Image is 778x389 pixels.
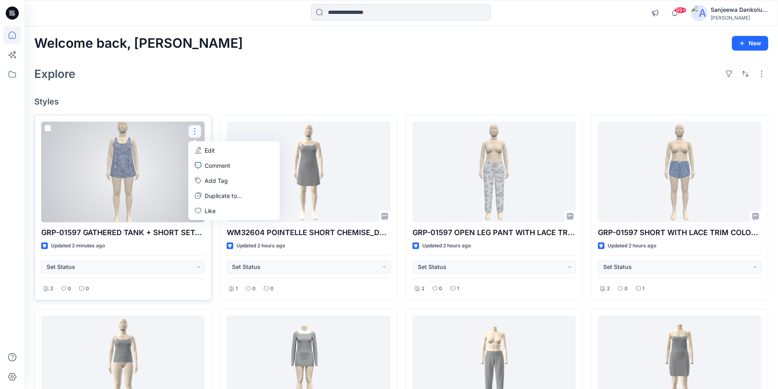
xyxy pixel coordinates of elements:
[412,122,576,222] a: GRP-01597 OPEN LEG PANT WITH LACE TRIM COLORWAY REV3
[422,242,471,250] p: Updated 2 hours ago
[412,227,576,238] p: GRP-01597 OPEN LEG PANT WITH LACE TRIM COLORWAY REV3
[252,285,256,293] p: 0
[608,242,656,250] p: Updated 2 hours ago
[598,227,761,238] p: GRP-01597 SHORT WITH LACE TRIM COLORWAY REV4
[190,143,278,158] a: Edit
[732,36,768,51] button: New
[227,227,390,238] p: WM32604 POINTELLE SHORT CHEMISE_DEV_REV2
[674,7,687,13] span: 99+
[34,67,76,80] h2: Explore
[86,285,89,293] p: 0
[41,122,205,222] a: GRP-01597 GATHERED TANK + SHORT SET_ COLORWAY REV3
[205,191,242,200] p: Duplicate to...
[51,242,105,250] p: Updated 2 minutes ago
[607,285,610,293] p: 2
[68,285,71,293] p: 0
[691,5,707,21] img: avatar
[270,285,274,293] p: 0
[34,97,768,107] h4: Styles
[711,5,768,15] div: Sanjeewa Dankoluwage
[624,285,628,293] p: 0
[711,15,768,21] div: [PERSON_NAME]
[41,227,205,238] p: GRP-01597 GATHERED TANK + SHORT SET_ COLORWAY REV3
[598,122,761,222] a: GRP-01597 SHORT WITH LACE TRIM COLORWAY REV4
[205,161,230,170] p: Comment
[457,285,459,293] p: 1
[642,285,644,293] p: 1
[236,285,238,293] p: 1
[236,242,285,250] p: Updated 2 hours ago
[50,285,53,293] p: 2
[205,207,216,215] p: Like
[190,173,278,188] button: Add Tag
[227,122,390,222] a: WM32604 POINTELLE SHORT CHEMISE_DEV_REV2
[421,285,424,293] p: 2
[205,146,215,155] p: Edit
[439,285,442,293] p: 0
[34,36,243,51] h2: Welcome back, [PERSON_NAME]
